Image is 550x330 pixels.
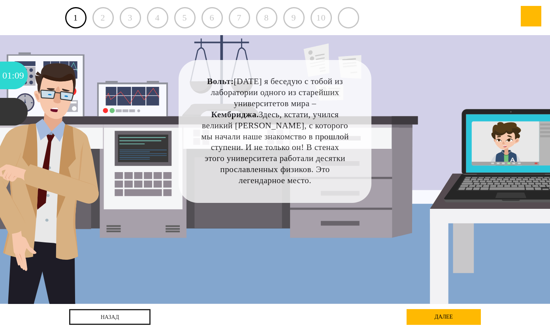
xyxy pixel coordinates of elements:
div: 9 [283,7,305,28]
div: 6 [202,7,223,28]
a: 1 [65,7,87,28]
div: 10 [311,7,332,28]
div: 8 [256,7,277,28]
div: 01 [2,62,12,89]
div: 09 [15,62,24,89]
div: 7 [229,7,250,28]
div: 3 [120,7,141,28]
div: Нажми на ГЛАЗ, чтобы скрыть текст и посмотреть картинку полностью [350,65,366,81]
div: [DATE] я беседую с тобой из лаборатории одного из старейших университетов мира – Здесь, кстати, у... [201,76,349,186]
strong: Кембриджа. [211,110,259,119]
div: далее [407,309,481,325]
div: 4 [147,7,168,28]
strong: Вольт: [207,77,234,86]
a: назад [69,309,151,325]
div: : [12,62,15,89]
div: 5 [174,7,196,28]
div: 2 [92,7,114,28]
